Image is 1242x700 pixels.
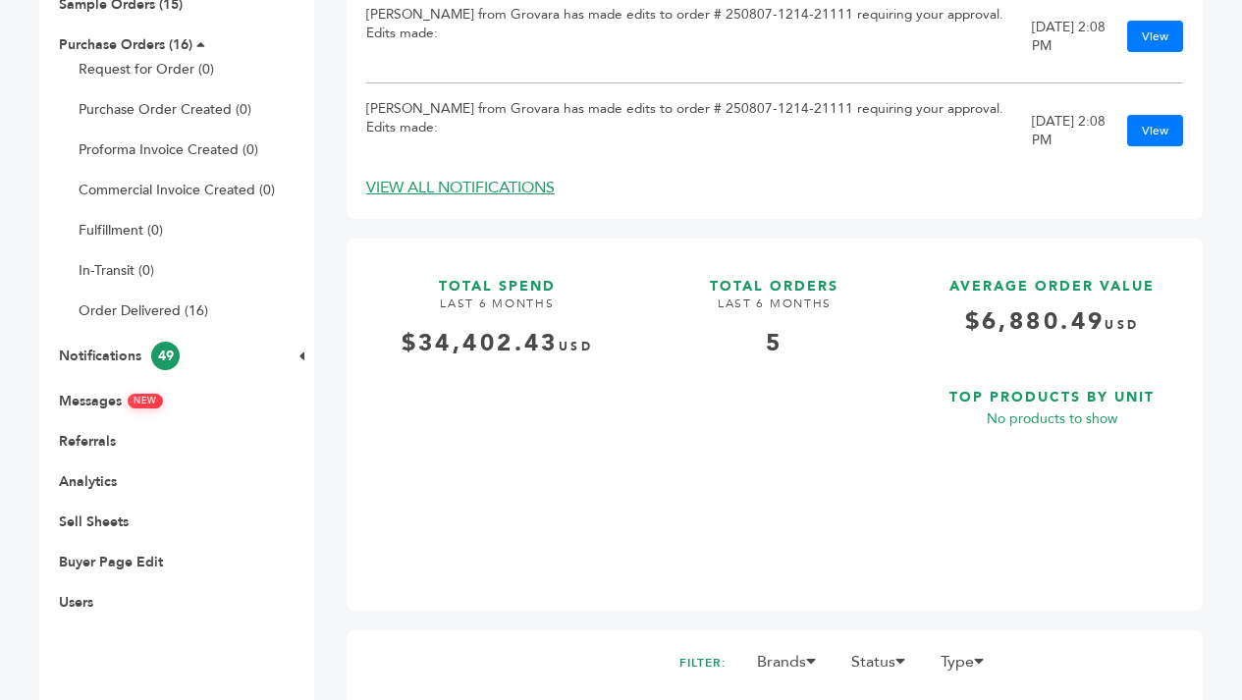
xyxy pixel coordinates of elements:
a: TOTAL ORDERS LAST 6 MONTHS 5 [644,258,906,576]
h3: TOP PRODUCTS BY UNIT [921,369,1183,407]
span: NEW [128,394,163,408]
a: Analytics [59,472,117,491]
h4: LAST 6 MONTHS [366,296,628,327]
li: Status [841,650,927,683]
h3: TOTAL SPEND [366,258,628,296]
a: Sell Sheets [59,512,129,531]
td: [PERSON_NAME] from Grovara has made edits to order # 250807-1214-21111 requiring your approval. E... [366,83,1032,178]
a: TOP PRODUCTS BY UNIT No products to show [921,369,1183,575]
a: Fulfillment (0) [79,221,163,240]
h3: TOTAL ORDERS [644,258,906,296]
a: MessagesNEW [59,392,163,410]
a: View [1127,21,1183,52]
div: $34,402.43 [366,327,628,360]
a: Order Delivered (16) [79,301,208,320]
div: [DATE] 2:08 PM [1032,18,1107,55]
a: VIEW ALL NOTIFICATIONS [366,177,555,198]
a: Request for Order (0) [79,60,214,79]
a: Proforma Invoice Created (0) [79,140,258,159]
li: Type [931,650,1005,683]
a: TOTAL SPEND LAST 6 MONTHS $34,402.43USD [366,258,628,576]
span: USD [559,339,593,354]
a: Notifications49 [59,347,180,365]
span: 49 [151,342,180,370]
h3: AVERAGE ORDER VALUE [921,258,1183,296]
a: Commercial Invoice Created (0) [79,181,275,199]
a: Purchase Orders (16) [59,35,192,54]
a: In-Transit (0) [79,261,154,280]
h4: $6,880.49 [921,305,1183,353]
div: 5 [644,327,906,360]
a: Users [59,593,93,612]
span: USD [1105,317,1139,333]
a: AVERAGE ORDER VALUE $6,880.49USD [921,258,1183,353]
a: Buyer Page Edit [59,553,163,571]
li: Brands [747,650,837,683]
a: Referrals [59,432,116,451]
div: [DATE] 2:08 PM [1032,112,1107,149]
a: Purchase Order Created (0) [79,100,251,119]
a: View [1127,115,1183,146]
p: No products to show [921,407,1183,431]
h2: FILTER: [679,650,727,676]
h4: LAST 6 MONTHS [644,296,906,327]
